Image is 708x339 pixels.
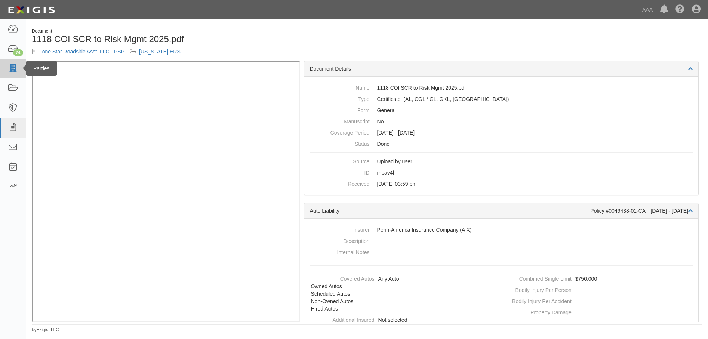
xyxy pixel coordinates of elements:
[37,327,59,332] a: Exigis, LLC
[590,207,693,215] div: Policy #0049438-01-CA [DATE] - [DATE]
[310,178,693,189] dd: [DATE] 03:59 pm
[504,296,572,305] dt: Bodily Injury Per Accident
[310,116,693,127] dd: No
[39,49,124,55] a: Lone Star Roadside Asst. LLC - PSP
[310,224,693,235] dd: Penn-America Insurance Company (A X)
[310,247,370,256] dt: Internal Notes
[310,156,693,167] dd: Upload by user
[310,93,693,105] dd: Auto Liability Commercial General Liability / Garage Liability Garage Keepers Liability On-Hook
[310,167,370,176] dt: ID
[310,138,693,150] dd: Done
[32,327,59,333] small: by
[504,273,572,283] dt: Combined Single Limit
[26,61,57,76] div: Parties
[13,49,23,56] div: 74
[310,224,370,234] dt: Insurer
[638,2,656,17] a: AAA
[307,273,498,314] dd: Any Auto, Owned Autos, Scheduled Autos, Non-Owned Autos, Hired Autos
[504,284,572,294] dt: Bodily Injury Per Person
[310,105,693,116] dd: General
[310,207,591,215] div: Auto Liability
[675,5,684,14] i: Help Center - Complianz
[504,273,695,284] dd: $750,000
[307,314,375,324] dt: Additional Insured
[304,61,698,77] div: Document Details
[504,307,572,316] dt: Property Damage
[307,314,498,326] dd: Not selected
[310,167,693,178] dd: mpav4f
[307,273,375,283] dt: Covered Autos
[310,127,370,136] dt: Coverage Period
[310,93,370,103] dt: Type
[310,105,370,114] dt: Form
[139,49,181,55] a: [US_STATE] ERS
[310,116,370,125] dt: Manuscript
[310,82,370,92] dt: Name
[310,235,370,245] dt: Description
[310,178,370,188] dt: Received
[32,28,361,34] div: Document
[310,82,693,93] dd: 1118 COI SCR to Risk Mgmt 2025.pdf
[310,138,370,148] dt: Status
[310,127,693,138] dd: [DATE] - [DATE]
[310,156,370,165] dt: Source
[32,34,361,44] h1: 1118 COI SCR to Risk Mgmt 2025.pdf
[6,3,57,17] img: logo-5460c22ac91f19d4615b14bd174203de0afe785f0fc80cf4dbbc73dc1793850b.png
